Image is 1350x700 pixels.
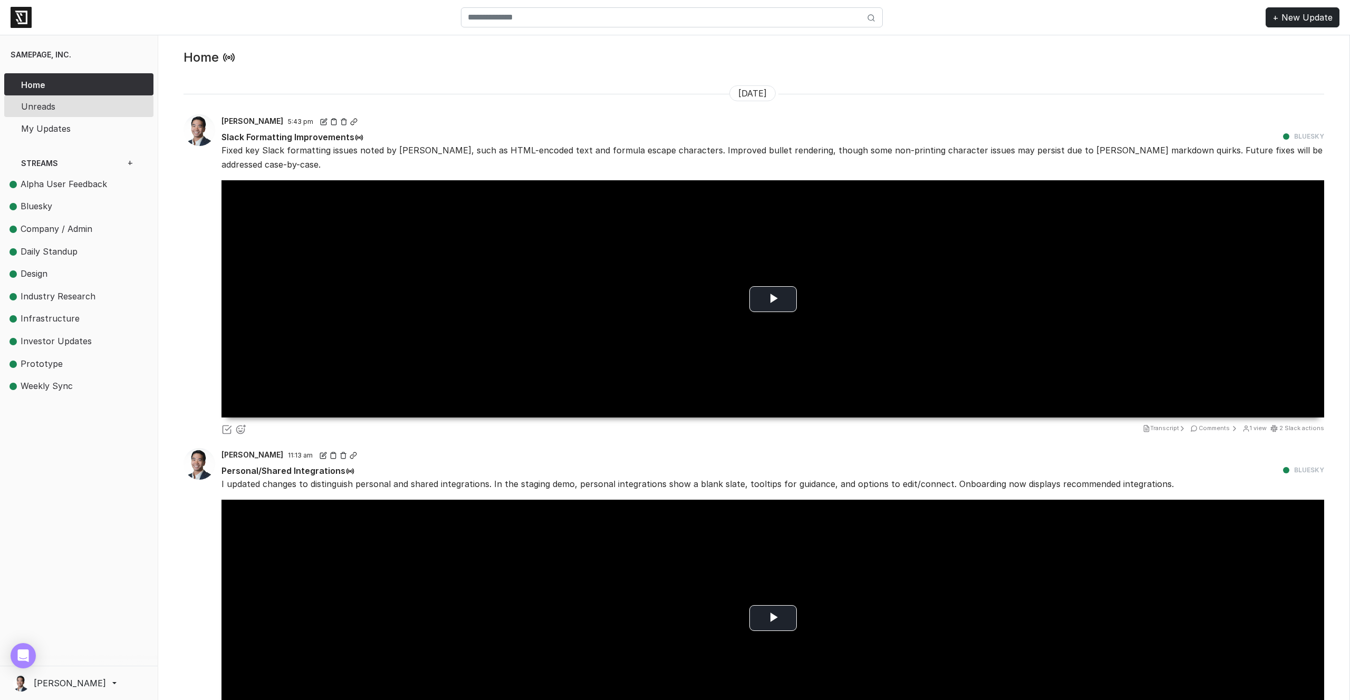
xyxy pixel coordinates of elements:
a: Home [13,73,145,95]
img: logo-6ba331977e59facfbff2947a2e854c94a5e6b03243a11af005d3916e8cc67d17.png [11,7,32,28]
span: Design [9,267,121,281]
img: Jason Wu [184,448,215,480]
span: 2 Slack actions [1279,424,1324,432]
a: Industry Research [4,285,145,308]
turbo-frame: Comments [1199,424,1230,432]
span: Streams [21,158,104,169]
span: Weekly Sync [21,381,73,391]
a: Investor Updates [4,330,145,353]
span: Daily Standup [21,246,78,257]
a: Unreads [13,95,145,118]
h4: Home [184,48,219,64]
span: 11:13 am [288,451,313,459]
span: Bluesky [9,200,121,213]
a: 2 Slack actions [1270,424,1324,432]
a: Bluesky [1294,132,1324,140]
span: + [124,157,137,168]
span: Bluesky [21,201,52,211]
img: Jason Wu [13,675,30,692]
a: My Updates [13,117,145,139]
a: Company / Admin [4,218,145,240]
span: Company / Admin [9,222,121,236]
a: Transcript [1143,424,1188,432]
a: [PERSON_NAME] [221,115,288,126]
span: Slack Formatting Improvements [221,129,364,143]
button: Play Video [749,286,797,312]
button: Play Video [749,605,797,631]
a: Alpha User Feedback [4,173,145,196]
span: Personal/Shared Integrations [221,463,355,477]
span: Investor Updates [21,336,92,346]
span: Investor Updates [9,335,121,348]
button: Read this update to me [345,463,355,477]
a: Prototype [4,353,145,375]
div: Open Intercom Messenger [11,643,36,668]
a: [PERSON_NAME] [13,675,145,692]
a: Daily Standup [4,240,145,263]
span: Prototype [9,357,121,371]
span: Alpha User Feedback [9,178,121,191]
span: [PERSON_NAME] [221,116,283,125]
a: Streams [13,152,113,173]
a: Design [4,263,145,286]
span: My Updates [21,122,121,135]
a: Bluesky [4,196,145,218]
span: Daily Standup [9,245,121,259]
span: Weekly Sync [9,380,121,393]
span: Company / Admin [21,223,92,234]
a: Weekly Sync [4,375,145,398]
p: Fixed key Slack formatting issues noted by [PERSON_NAME], such as HTML-encoded text and formula e... [221,143,1324,172]
a: Infrastructure [4,308,145,330]
span: Samepage, Inc. [11,50,71,59]
span: Industry Research [21,291,95,302]
span: Infrastructure [9,312,121,326]
span: Design [21,268,47,279]
a: Comments [1190,424,1240,432]
a: Read new updates [223,53,235,64]
img: Jason Wu [184,114,215,146]
div: Video Player [221,180,1324,417]
span: Prototype [21,358,63,369]
p: I updated changes to distinguish personal and shared integrations. In the staging demo, personal ... [221,477,1324,491]
a: Bluesky [1294,466,1324,474]
a: + [115,152,145,173]
span: Home [21,79,121,91]
span: 5:43 pm [288,118,313,125]
span: Alpha User Feedback [21,179,107,189]
span: [DATE] [729,85,776,101]
span: 1 view [1242,424,1267,432]
span: Unreads [21,100,121,113]
span: [PERSON_NAME] [34,677,106,689]
a: + New Update [1266,7,1339,27]
button: Read this update to me [354,130,364,143]
span: Infrastructure [21,313,80,324]
span: [PERSON_NAME] [221,450,283,459]
span: Industry Research [9,290,121,304]
a: [PERSON_NAME] [221,449,288,460]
